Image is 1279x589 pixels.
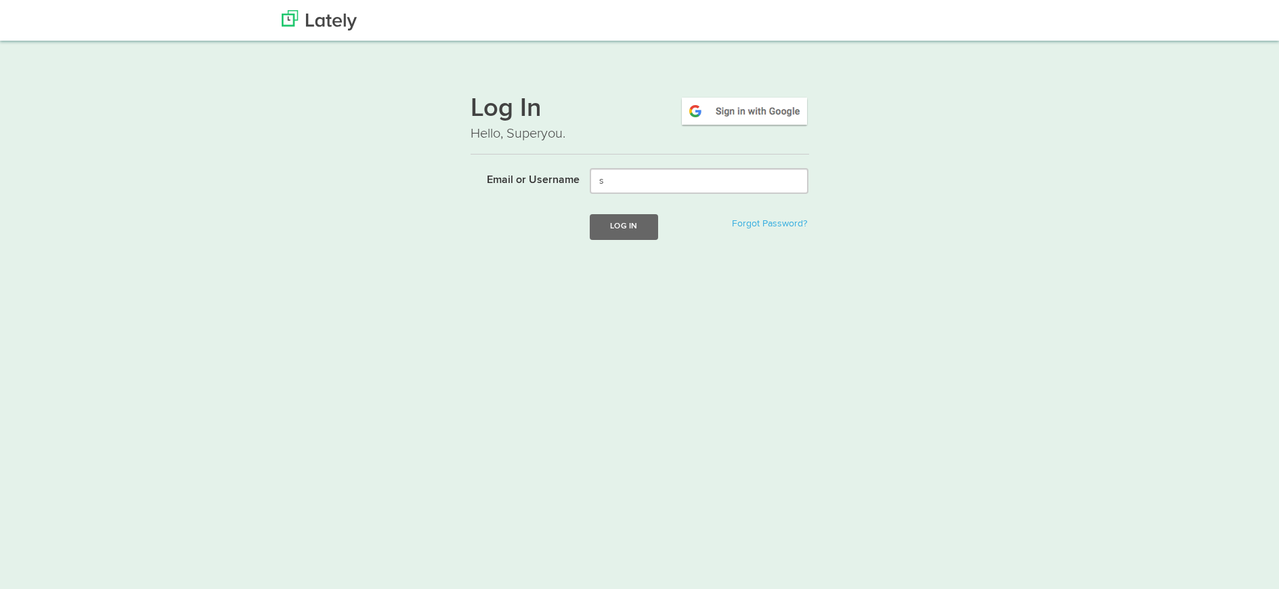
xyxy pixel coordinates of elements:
[471,124,809,144] p: Hello, Superyou.
[590,168,808,194] input: Email or Username
[282,10,357,31] img: Lately
[732,219,807,228] a: Forgot Password?
[471,96,809,124] h1: Log In
[680,96,809,127] img: google-signin.png
[590,214,657,239] button: Log In
[460,168,580,188] label: Email or Username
